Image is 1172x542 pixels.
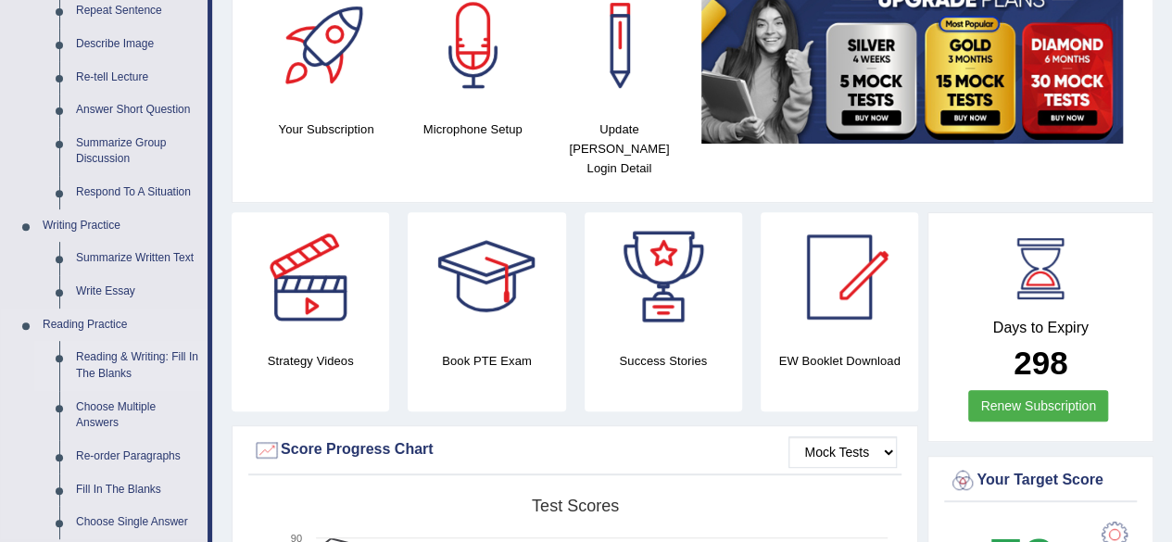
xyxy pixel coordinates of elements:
[949,320,1132,336] h4: Days to Expiry
[408,351,565,371] h4: Book PTE Exam
[1014,345,1067,381] b: 298
[761,351,918,371] h4: EW Booklet Download
[68,127,208,176] a: Summarize Group Discussion
[409,120,536,139] h4: Microphone Setup
[68,94,208,127] a: Answer Short Question
[253,436,897,464] div: Score Progress Chart
[34,209,208,243] a: Writing Practice
[68,391,208,440] a: Choose Multiple Answers
[68,176,208,209] a: Respond To A Situation
[585,351,742,371] h4: Success Stories
[68,341,208,390] a: Reading & Writing: Fill In The Blanks
[68,473,208,507] a: Fill In The Blanks
[68,242,208,275] a: Summarize Written Text
[68,440,208,473] a: Re-order Paragraphs
[68,275,208,309] a: Write Essay
[232,351,389,371] h4: Strategy Videos
[968,390,1108,422] a: Renew Subscription
[68,506,208,539] a: Choose Single Answer
[949,467,1132,495] div: Your Target Score
[68,28,208,61] a: Describe Image
[262,120,390,139] h4: Your Subscription
[68,61,208,95] a: Re-tell Lecture
[532,497,619,515] tspan: Test scores
[555,120,683,178] h4: Update [PERSON_NAME] Login Detail
[34,309,208,342] a: Reading Practice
